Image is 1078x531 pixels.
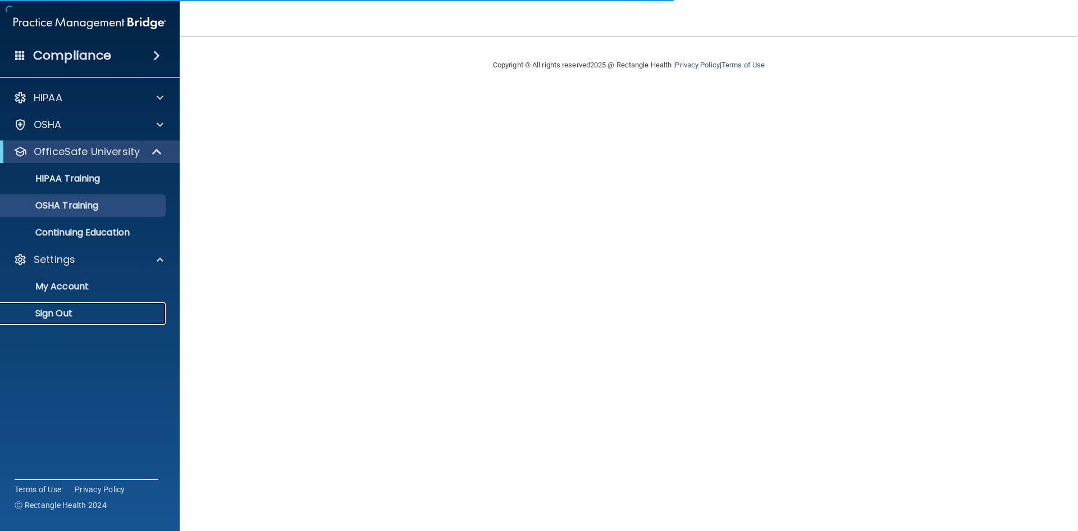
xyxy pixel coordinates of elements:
[7,227,161,238] p: Continuing Education
[15,500,107,511] span: Ⓒ Rectangle Health 2024
[75,484,125,495] a: Privacy Policy
[15,484,61,495] a: Terms of Use
[34,91,62,105] p: HIPAA
[13,253,163,266] a: Settings
[721,61,765,69] a: Terms of Use
[34,145,140,158] p: OfficeSafe University
[675,61,719,69] a: Privacy Policy
[34,118,62,131] p: OSHA
[34,253,75,266] p: Settings
[13,145,163,158] a: OfficeSafe University
[7,200,98,211] p: OSHA Training
[13,12,166,34] img: PMB logo
[33,48,111,63] h4: Compliance
[7,173,100,184] p: HIPAA Training
[7,281,161,292] p: My Account
[424,47,834,83] div: Copyright © All rights reserved 2025 @ Rectangle Health | |
[13,118,163,131] a: OSHA
[7,308,161,319] p: Sign Out
[13,91,163,105] a: HIPAA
